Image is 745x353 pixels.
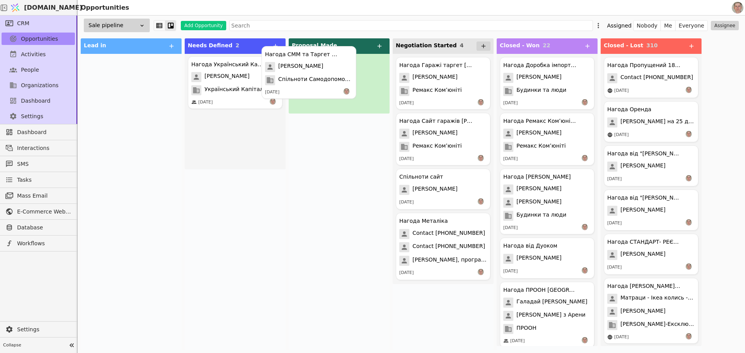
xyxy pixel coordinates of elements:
span: People [21,66,39,74]
a: Interactions [2,142,75,154]
span: Dashboard [17,128,71,136]
span: 2 [236,42,239,48]
span: 4 [460,42,464,48]
a: Opportunities [2,33,75,45]
span: Opportunities [21,35,58,43]
a: Settings [2,323,75,336]
a: [DOMAIN_NAME] [8,0,78,15]
div: Sale pipeline [84,19,150,32]
span: Negotiation Started [396,42,457,48]
span: Activities [21,50,46,59]
a: Organizations [2,79,75,91]
span: Settings [17,325,71,334]
a: Activities [2,48,75,60]
a: People [2,64,75,76]
span: [DOMAIN_NAME] [24,3,82,12]
span: Collapse [3,342,66,349]
span: Dashboard [21,97,50,105]
span: Organizations [21,81,59,90]
h2: Opportunities [78,3,129,12]
a: Tasks [2,174,75,186]
span: Workflows [17,239,71,248]
a: Settings [2,110,75,122]
span: 22 [543,42,550,48]
span: 310 [646,42,658,48]
span: E-Commerce Web Development at Zona Digital Agency [17,208,71,216]
span: Closed - Lost [604,42,643,48]
a: Database [2,221,75,234]
a: Workflows [2,237,75,250]
span: Needs Defined [188,42,232,48]
img: 1560949290925-CROPPED-IMG_0201-2-.jpg [732,2,743,14]
span: Tasks [17,176,32,184]
a: CRM [2,17,75,29]
span: Lead in [84,42,106,48]
button: Add Opportunity [181,21,226,30]
input: Search [229,20,593,31]
button: Nobody [634,20,661,31]
span: CRM [17,19,29,28]
a: Mass Email [2,189,75,202]
a: Dashboard [2,126,75,138]
span: Interactions [17,144,71,152]
button: Me [661,20,676,31]
span: Mass Email [17,192,71,200]
a: SMS [2,158,75,170]
span: Database [17,224,71,232]
span: Settings [21,112,43,121]
span: Closed - Won [500,42,540,48]
span: Proposal Made [292,42,337,48]
span: SMS [17,160,71,168]
img: Logo [9,0,21,15]
a: Dashboard [2,95,75,107]
div: Assigned [607,20,631,31]
button: Everyone [676,20,707,31]
a: E-Commerce Web Development at Zona Digital Agency [2,205,75,218]
button: Assignee [711,21,739,30]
